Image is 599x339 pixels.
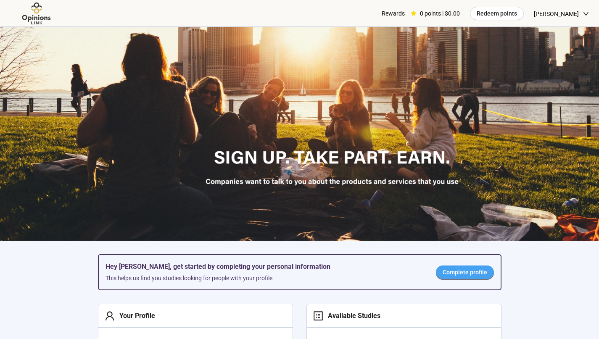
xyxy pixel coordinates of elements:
span: Redeem points [477,9,517,18]
span: down [583,11,589,17]
span: [PERSON_NAME] [534,0,579,27]
div: Your Profile [115,310,155,321]
a: Complete profile [436,265,494,279]
span: user [105,311,115,321]
span: star [411,11,417,16]
button: Redeem points [470,7,524,20]
div: Available Studies [323,310,380,321]
div: This helps us find you studies looking for people with your profile [106,273,422,283]
span: Complete profile [443,268,487,277]
span: profile [313,311,323,321]
h5: Hey [PERSON_NAME], get started by completing your personal information [106,262,422,272]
